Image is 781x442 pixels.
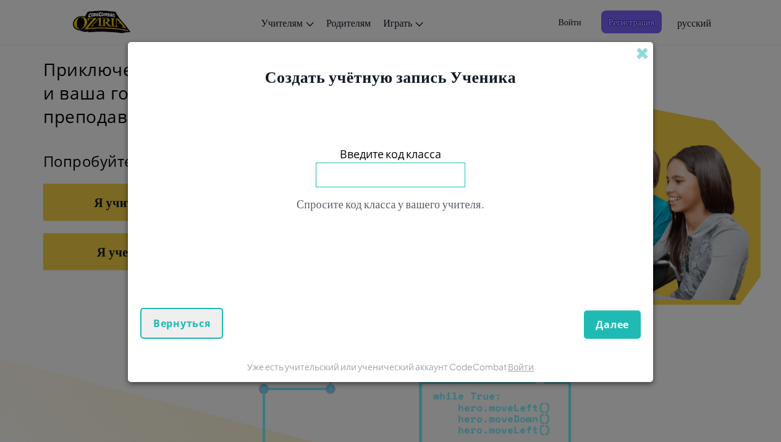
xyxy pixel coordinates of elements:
button: Вернуться [140,308,223,339]
span: Уже есть учительский или ученический аккаунт CodeCombat [247,361,508,372]
span: Далее [596,318,629,331]
span: Введите код класса [340,145,441,163]
span: Вернуться [153,317,210,330]
a: Войти [508,361,534,372]
span: Спросите код класса у вашего учителя. [297,197,484,211]
button: Далее [584,310,641,339]
span: Создать учётную запись Ученика [265,66,517,87]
